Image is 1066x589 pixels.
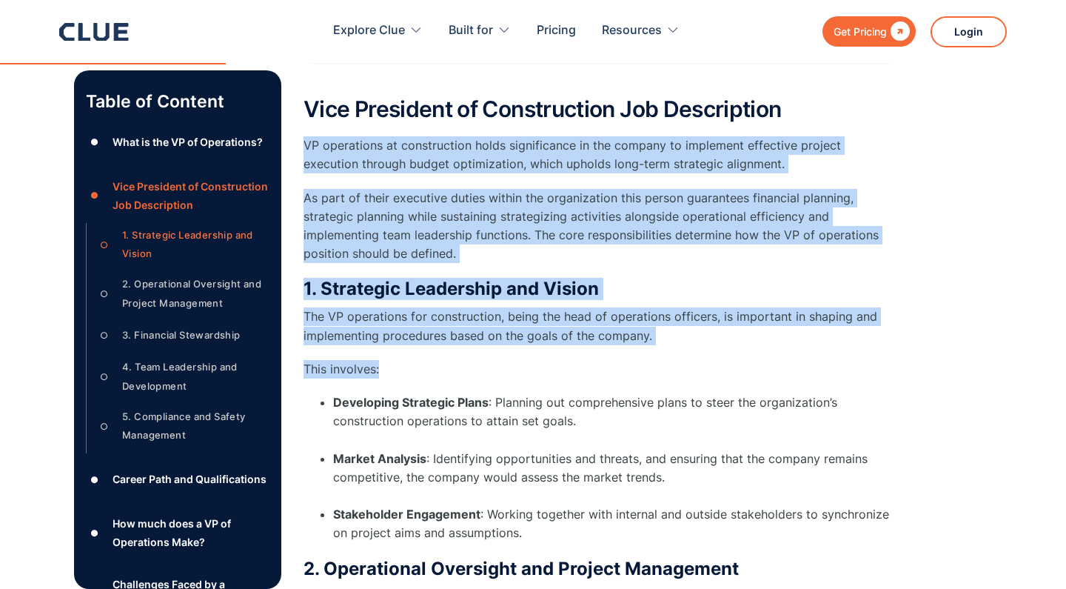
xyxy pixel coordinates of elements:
[86,131,104,153] div: ●
[95,325,269,347] a: ○3. Financial Stewardship
[95,415,113,437] div: ○
[887,22,910,41] div: 
[834,22,887,41] div: Get Pricing
[95,359,269,396] a: ○4. Team Leadership and Development
[86,177,269,214] a: ●Vice President of Construction Job Description
[95,276,269,313] a: ○2. Operational Oversight and Project Management
[86,131,269,153] a: ●What is the VP of Operations?
[86,522,104,544] div: ●
[95,366,113,388] div: ○
[602,7,680,54] div: Resources
[449,7,511,54] div: Built for
[86,184,104,207] div: ●
[304,97,896,122] h2: Vice President of Construction Job Description
[304,136,896,173] p: VP operations at construction holds significance in the company to implement effective project ex...
[122,276,269,313] div: 2. Operational Oversight and Project Management
[95,226,269,263] a: ○1. Strategic Leadership and Vision
[333,450,896,506] li: : Identifying opportunities and threats, and ensuring that the company remains competitive, the c...
[95,283,113,305] div: ○
[304,360,896,379] p: This involves:
[86,468,104,490] div: ●
[122,359,269,396] div: 4. Team Leadership and Development
[449,7,493,54] div: Built for
[304,189,896,264] p: As part of their executive duties within the organization this person guarantees financial planni...
[333,505,896,542] li: : Working together with internal and outside stakeholders to synchronize on project aims and assu...
[333,451,426,466] strong: Market Analysis
[122,326,241,345] div: 3. Financial Stewardship
[122,226,269,263] div: 1. Strategic Leadership and Vision
[122,407,269,445] div: 5. Compliance and Safety Management
[333,7,423,54] div: Explore Clue
[86,514,269,551] a: ●How much does a VP of Operations Make?
[822,16,916,47] a: Get Pricing
[95,234,113,256] div: ○
[304,64,896,82] p: ‍
[95,407,269,445] a: ○5. Compliance and Safety Management
[333,395,489,410] strong: Developing Strategic Plans
[86,468,269,490] a: ●Career Path and Qualifications
[602,7,662,54] div: Resources
[931,16,1007,47] a: Login
[86,90,269,113] p: Table of Content
[333,393,896,450] li: : Planning out comprehensive plans to steer the organization’s construction operations to attain ...
[333,7,405,54] div: Explore Clue
[333,507,480,522] strong: Stakeholder Engagement
[95,325,113,347] div: ○
[304,278,896,300] h3: 1. Strategic Leadership and Vision
[537,7,576,54] a: Pricing
[113,514,269,551] div: How much does a VP of Operations Make?
[304,307,896,345] p: The VP operations for construction, being the head of operations officers, is important in shapin...
[304,558,896,580] h3: 2. Operational Oversight and Project Management
[113,177,269,214] div: Vice President of Construction Job Description
[113,133,263,151] div: What is the VP of Operations?
[113,470,266,489] div: Career Path and Qualifications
